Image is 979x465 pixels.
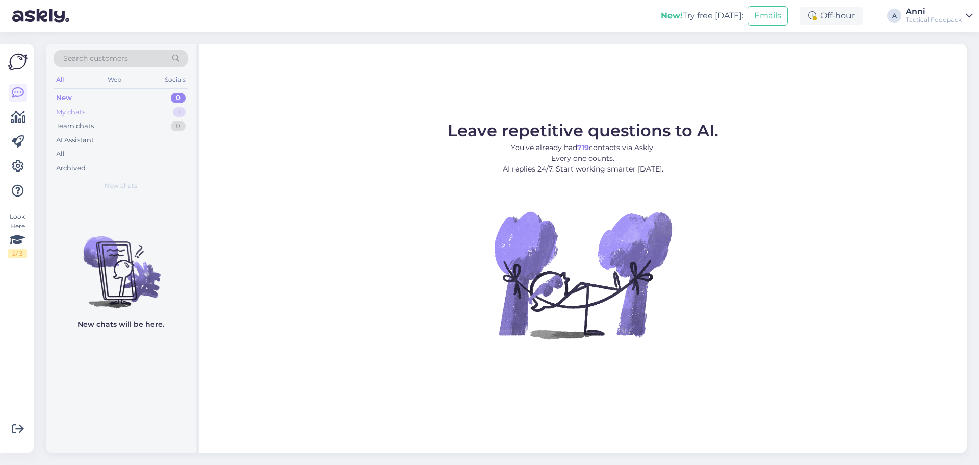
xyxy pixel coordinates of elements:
[8,249,27,258] div: 2 / 3
[8,212,27,258] div: Look Here
[56,107,85,117] div: My chats
[448,120,718,140] span: Leave repetitive questions to AI.
[105,181,137,190] span: New chats
[78,319,164,330] p: New chats will be here.
[56,121,94,131] div: Team chats
[56,135,94,145] div: AI Assistant
[906,8,962,16] div: Anni
[8,52,28,71] img: Askly Logo
[163,73,188,86] div: Socials
[106,73,123,86] div: Web
[577,143,589,152] b: 719
[661,10,743,22] div: Try free [DATE]:
[491,183,675,366] img: No Chat active
[56,163,86,174] div: Archived
[887,9,901,23] div: A
[661,11,683,20] b: New!
[800,7,863,25] div: Off-hour
[171,93,186,103] div: 0
[56,93,72,103] div: New
[906,8,973,24] a: AnniTactical Foodpack
[448,142,718,175] p: You’ve already had contacts via Askly. Every one counts. AI replies 24/7. Start working smarter [...
[906,16,962,24] div: Tactical Foodpack
[63,53,128,64] span: Search customers
[46,218,196,310] img: No chats
[56,149,65,159] div: All
[173,107,186,117] div: 1
[54,73,66,86] div: All
[748,6,788,26] button: Emails
[171,121,186,131] div: 0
